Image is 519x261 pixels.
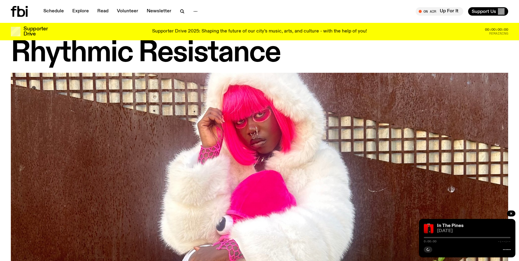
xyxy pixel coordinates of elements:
a: Schedule [40,7,67,16]
span: -:--:-- [498,240,511,243]
button: On AirUp For It [416,7,463,16]
button: Support Us [468,7,508,16]
span: Remaining [489,32,508,35]
span: Support Us [472,9,496,14]
a: Volunteer [113,7,142,16]
a: In The Pines [437,223,464,228]
h3: Supporter Drive [23,26,48,37]
span: [DATE] [437,229,511,233]
a: Read [94,7,112,16]
span: 00:00:00:00 [485,28,508,31]
h1: Rhythmic Resistance [11,40,508,67]
a: Explore [69,7,92,16]
a: Newsletter [143,7,175,16]
p: Supporter Drive 2025: Shaping the future of our city’s music, arts, and culture - with the help o... [152,29,367,34]
span: 0:00:00 [424,240,436,243]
